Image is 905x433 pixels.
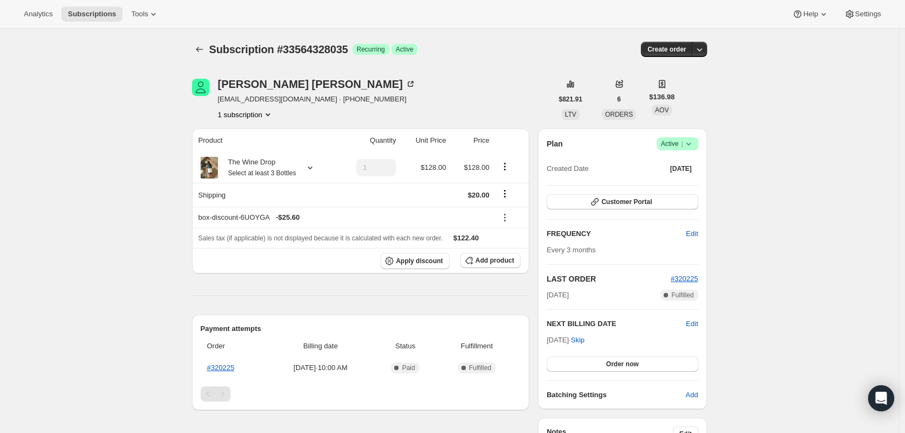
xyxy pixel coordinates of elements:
[559,95,582,104] span: $821.91
[476,256,514,265] span: Add product
[671,275,698,283] a: #320225
[131,10,148,18] span: Tools
[641,42,692,57] button: Create order
[357,45,385,54] span: Recurring
[547,163,588,174] span: Created Date
[547,138,563,149] h2: Plan
[670,164,692,173] span: [DATE]
[276,212,300,223] span: - $25.60
[201,386,521,402] nav: Pagination
[421,163,446,171] span: $128.00
[547,228,686,239] h2: FREQUENCY
[24,10,53,18] span: Analytics
[547,273,671,284] h2: LAST ORDER
[661,138,694,149] span: Active
[547,390,685,400] h6: Batching Settings
[565,111,576,118] span: LTV
[402,364,415,372] span: Paid
[547,290,569,301] span: [DATE]
[192,79,209,96] span: Larry Phillips
[606,360,639,368] span: Order now
[464,163,490,171] span: $128.00
[270,362,371,373] span: [DATE] · 10:00 AM
[469,364,491,372] span: Fulfilled
[647,45,686,54] span: Create order
[496,188,514,200] button: Shipping actions
[671,291,694,300] span: Fulfilled
[685,390,698,400] span: Add
[198,212,490,223] div: box-discount-6UOYGA
[547,194,698,209] button: Customer Portal
[218,94,416,105] span: [EMAIL_ADDRESS][DOMAIN_NAME] · [PHONE_NUMBER]
[868,385,894,411] div: Open Intercom Messenger
[381,253,450,269] button: Apply discount
[396,257,443,265] span: Apply discount
[192,129,337,152] th: Product
[649,92,675,103] span: $136.98
[838,7,888,22] button: Settings
[686,228,698,239] span: Edit
[337,129,400,152] th: Quantity
[201,323,521,334] h2: Payment attempts
[377,341,433,352] span: Status
[201,334,267,358] th: Order
[218,79,416,90] div: [PERSON_NAME] [PERSON_NAME]
[855,10,881,18] span: Settings
[547,336,585,344] span: [DATE] ·
[192,183,337,207] th: Shipping
[496,161,514,173] button: Product actions
[198,234,443,242] span: Sales tax (if applicable) is not displayed because it is calculated with each new order.
[468,191,490,199] span: $20.00
[209,43,348,55] span: Subscription #33564328035
[17,7,59,22] button: Analytics
[547,246,595,254] span: Every 3 months
[220,157,296,179] div: The Wine Drop
[396,45,414,54] span: Active
[228,169,296,177] small: Select at least 3 Bottles
[125,7,165,22] button: Tools
[547,356,698,372] button: Order now
[192,42,207,57] button: Subscriptions
[564,332,591,349] button: Skip
[605,111,633,118] span: ORDERS
[399,129,449,152] th: Unit Price
[655,106,669,114] span: AOV
[681,139,683,148] span: |
[686,319,698,329] button: Edit
[571,335,585,346] span: Skip
[450,129,493,152] th: Price
[664,161,698,176] button: [DATE]
[679,386,704,404] button: Add
[453,234,479,242] span: $122.40
[601,198,652,206] span: Customer Portal
[270,341,371,352] span: Billing date
[553,92,589,107] button: $821.91
[671,273,698,284] button: #320225
[786,7,835,22] button: Help
[679,225,704,243] button: Edit
[68,10,116,18] span: Subscriptions
[617,95,621,104] span: 6
[803,10,818,18] span: Help
[61,7,123,22] button: Subscriptions
[547,319,686,329] h2: NEXT BILLING DATE
[460,253,521,268] button: Add product
[611,92,627,107] button: 6
[218,109,273,120] button: Product actions
[207,364,235,372] a: #320225
[440,341,515,352] span: Fulfillment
